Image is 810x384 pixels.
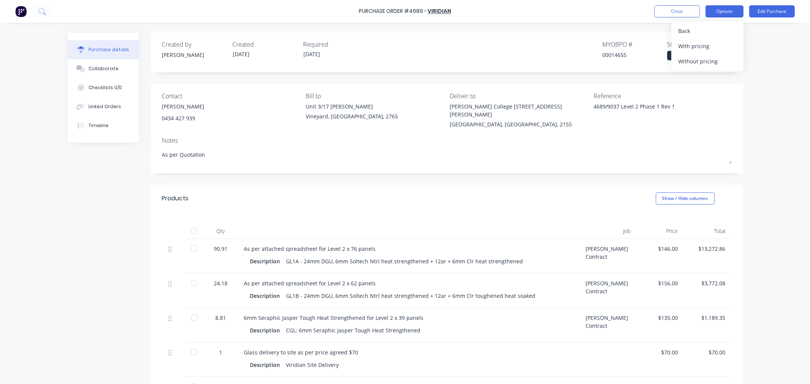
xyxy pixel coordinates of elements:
[88,122,109,129] div: Timeline
[88,46,129,53] div: Purchase details
[637,223,684,239] div: Price
[580,308,637,342] div: [PERSON_NAME] Contract
[88,84,122,91] div: Checklists 0/0
[68,78,139,97] button: Checklists 0/0
[580,239,637,273] div: [PERSON_NAME] Contract
[68,116,139,135] button: Timeline
[250,290,286,301] div: Description
[594,91,732,101] div: Reference
[306,102,398,110] div: Unit 3/17 [PERSON_NAME]
[162,51,227,59] div: [PERSON_NAME]
[210,245,232,253] div: 90.91
[162,136,732,145] div: Notes
[667,40,732,49] div: Status
[244,279,574,287] div: As per attached spreadsheet for Level 2 x 62 panels
[88,103,121,110] div: Linked Orders
[244,314,574,322] div: 6mm Seraphic Jasper Tough Heat Strengthened for Level 2 x 39 panels
[15,6,27,17] img: Factory
[162,114,205,122] div: 0434 427 939
[286,325,421,336] div: CGL: 6mm Seraphic Jasper Tough Heat Strengthened
[450,120,588,128] div: [GEOGRAPHIC_DATA], [GEOGRAPHIC_DATA], 2155
[68,40,139,59] button: Purchase details
[250,359,286,370] div: Description
[690,314,726,322] div: $1,189.35
[68,59,139,78] button: Collaborate
[450,102,588,118] div: [PERSON_NAME] College [STREET_ADDRESS][PERSON_NAME]
[580,223,637,239] div: Job
[603,40,667,49] div: MYOB PO #
[233,40,297,49] div: Created
[210,348,232,356] div: 1
[286,290,536,301] div: GL1B - 24mm DGU, 6mm Soltech Ntrl heat strengthened + 12ar + 6mm Clr toughened heat soaked
[603,51,667,59] div: 00014655
[303,40,368,49] div: Required
[706,5,744,17] button: Options
[678,41,737,52] div: With pricing
[162,102,205,110] div: [PERSON_NAME]
[359,8,427,16] div: Purchase Order #4689 -
[667,51,713,60] div: Submitted
[749,5,795,17] button: Edit Purchase
[162,91,300,101] div: Contact
[244,348,574,356] div: Glass delivery to site as per price agreed $70
[204,223,238,239] div: Qty
[643,348,678,356] div: $70.00
[306,112,398,120] div: Vineyard, [GEOGRAPHIC_DATA], 2765
[643,314,678,322] div: $135.00
[671,54,744,69] button: Without pricing
[678,25,737,36] div: Back
[671,38,744,54] button: With pricing
[286,359,339,370] div: Viridian Site Delivery
[690,279,726,287] div: $3,772.08
[671,23,744,38] button: Back
[643,245,678,253] div: $146.00
[690,245,726,253] div: $13,272.86
[210,279,232,287] div: 24.18
[690,348,726,356] div: $70.00
[68,97,139,116] button: Linked Orders
[306,91,444,101] div: Bill to
[580,273,637,308] div: [PERSON_NAME] Contract
[594,102,688,120] textarea: 4689/9037 Level 2 Phase 1 Rev 1
[250,325,286,336] div: Description
[210,314,232,322] div: 8.81
[88,65,118,72] div: Collaborate
[162,147,732,164] textarea: As per Quotation
[162,194,189,203] div: Products
[678,56,737,67] div: Without pricing
[286,256,523,267] div: GL1A - 24mm DGU, 6mm Soltech Ntrl heat strengthened + 12ar + 6mm Clr heat strengthened
[450,91,588,101] div: Deliver to
[643,279,678,287] div: $156.00
[428,8,451,15] a: Viridian
[244,245,574,253] div: As per attached spreadsheet for Level 2 x 76 panels
[656,192,715,205] button: Show / Hide columns
[654,5,700,17] button: Close
[684,223,732,239] div: Total
[250,256,286,267] div: Description
[162,40,227,49] div: Created by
